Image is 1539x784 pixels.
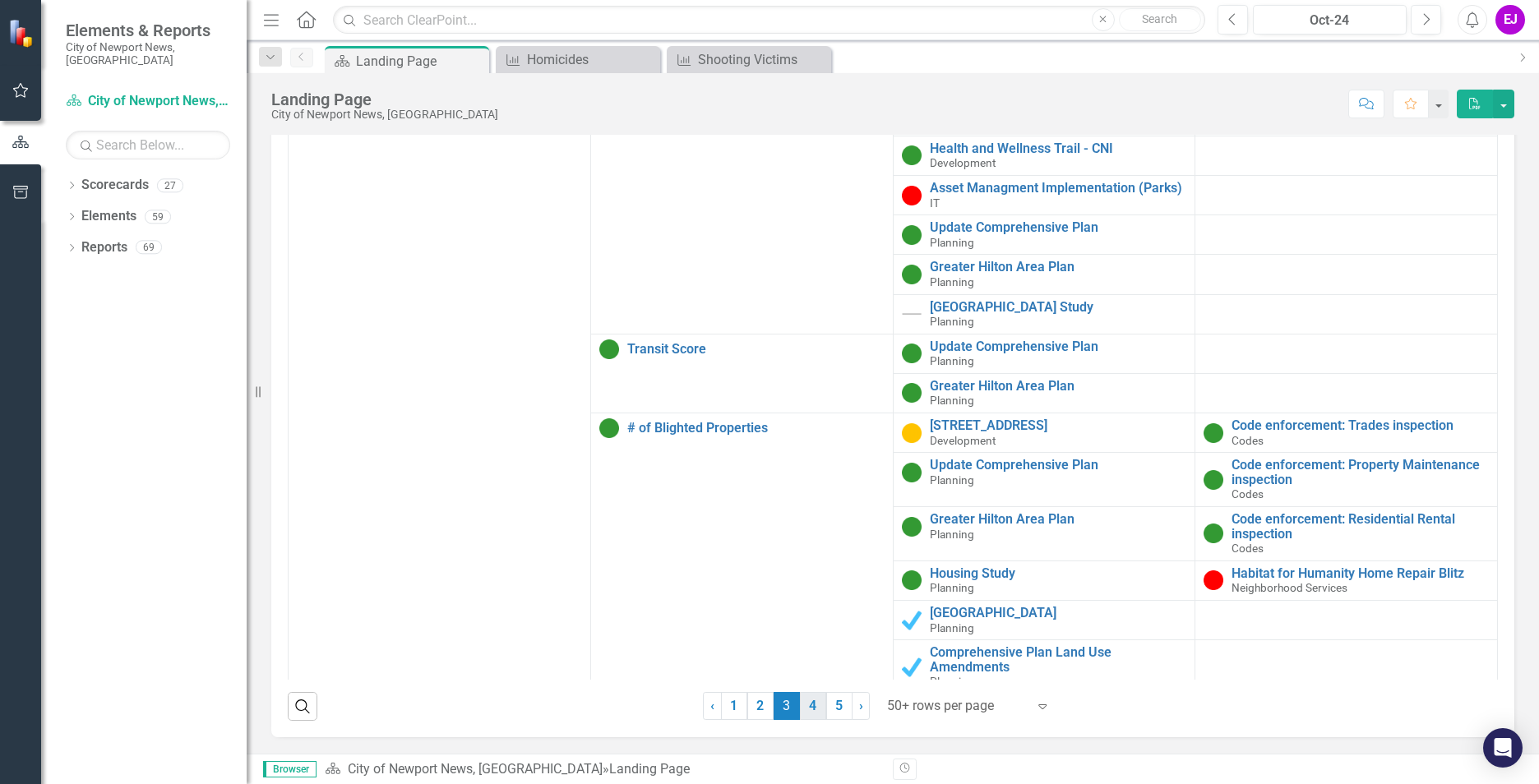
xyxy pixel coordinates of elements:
[271,90,498,108] div: Landing Page
[902,657,922,677] img: Completed
[157,178,183,192] div: 27
[930,606,1187,620] a: [GEOGRAPHIC_DATA]
[902,304,922,324] img: Not Started
[902,570,922,590] img: On Target
[698,49,827,70] div: Shooting Victims
[902,145,922,165] img: On Target
[902,265,922,284] img: On Target
[930,512,1187,527] a: Greater Hilton Area Plan
[1483,728,1523,768] div: Open Intercom Messenger
[1204,470,1223,490] img: On Target
[1232,487,1264,500] span: Codes
[800,692,826,720] a: 4
[81,238,127,257] a: Reports
[1142,12,1177,25] span: Search
[930,181,1187,196] a: Asset Managment Implementation (Parks)
[599,339,619,359] img: On Target
[8,18,37,47] img: ClearPoint Strategy
[930,156,996,169] span: Development
[859,698,863,713] span: ›
[1204,570,1223,590] img: Below Target
[66,92,230,111] a: City of Newport News, [GEOGRAPHIC_DATA]
[774,692,800,720] span: 3
[333,6,1205,35] input: Search ClearPoint...
[271,108,498,121] div: City of Newport News, [GEOGRAPHIC_DATA]
[136,241,162,255] div: 69
[902,383,922,403] img: On Target
[1232,542,1264,555] span: Codes
[81,207,136,226] a: Elements
[930,675,974,688] span: Planning
[747,692,774,720] a: 2
[902,611,922,630] img: Completed
[930,473,974,487] span: Planning
[348,761,603,777] a: City of Newport News, [GEOGRAPHIC_DATA]
[599,418,619,438] img: On Target
[930,581,974,594] span: Planning
[930,260,1187,274] a: Greater Hilton Area Plan
[1253,5,1407,35] button: Oct-24
[500,49,656,70] a: Homicides
[930,394,974,407] span: Planning
[930,275,974,288] span: Planning
[1204,423,1223,443] img: On Target
[826,692,853,720] a: 5
[1495,5,1525,35] button: EJ
[527,49,656,70] div: Homicides
[930,196,940,210] span: IT
[930,141,1187,156] a: Health and Wellness Trail - CNI
[1232,418,1489,433] a: Code enforcement: Trades inspection
[902,463,922,482] img: On Target
[902,517,922,537] img: On Target
[671,49,827,70] a: Shooting Victims
[627,342,885,357] a: Transit Score
[930,236,974,249] span: Planning
[930,458,1187,473] a: Update Comprehensive Plan
[145,210,171,224] div: 59
[902,186,922,205] img: Below Target
[66,21,230,40] span: Elements & Reports
[930,621,974,634] span: Planning
[1204,523,1223,543] img: On Target
[930,566,1187,581] a: Housing Study
[930,645,1187,674] a: Comprehensive Plan Land Use Amendments
[1259,11,1401,30] div: Oct-24
[721,692,747,720] a: 1
[356,51,485,71] div: Landing Page
[930,434,996,447] span: Development
[66,40,230,67] small: City of Newport News, [GEOGRAPHIC_DATA]
[263,761,317,777] span: Browser
[609,761,690,777] div: Landing Page
[627,421,885,436] a: # of Blighted Properties
[930,528,974,541] span: Planning
[930,418,1187,433] a: [STREET_ADDRESS]
[1232,512,1489,541] a: Code enforcement: Residential Rental inspection
[81,176,149,195] a: Scorecards
[902,423,922,443] img: Caution
[325,760,880,779] div: »
[930,339,1187,354] a: Update Comprehensive Plan
[930,300,1187,315] a: [GEOGRAPHIC_DATA] Study
[1232,566,1489,581] a: Habitat for Humanity Home Repair Blitz
[710,698,714,713] span: ‹
[1232,458,1489,487] a: Code enforcement: Property Maintenance inspection
[930,379,1187,394] a: Greater Hilton Area Plan
[1232,434,1264,447] span: Codes
[902,225,922,245] img: On Target
[902,344,922,363] img: On Target
[930,315,974,328] span: Planning
[930,354,974,367] span: Planning
[930,220,1187,235] a: Update Comprehensive Plan
[1119,8,1201,31] button: Search
[1232,581,1347,594] span: Neighborhood Services
[66,131,230,159] input: Search Below...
